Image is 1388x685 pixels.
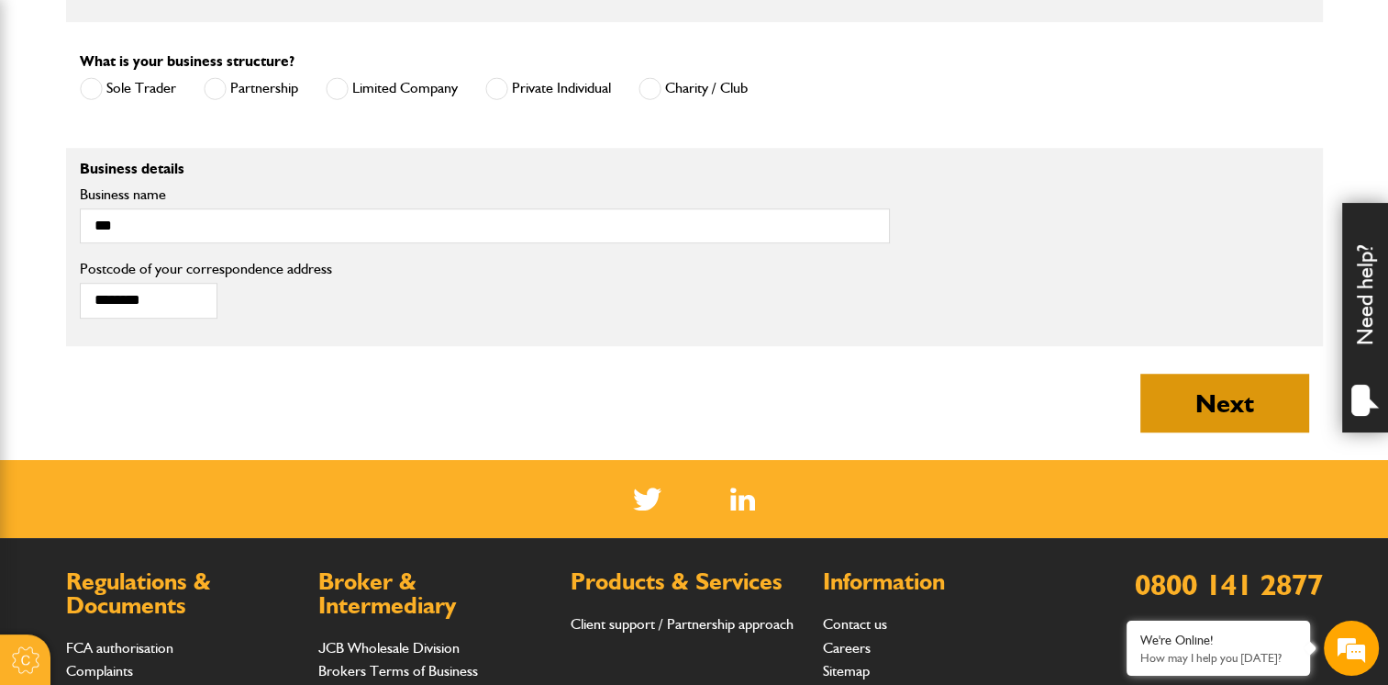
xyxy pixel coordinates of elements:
a: Client support / Partnership approach [571,615,794,633]
button: Next [1140,374,1309,432]
h2: Information [823,570,1057,594]
div: Need help? [1342,203,1388,432]
h2: Regulations & Documents [66,570,300,617]
a: Brokers Terms of Business [318,662,478,679]
input: Enter your last name [24,170,335,210]
a: Contact us [823,615,887,633]
a: 0800 141 2877 [1135,567,1323,602]
a: LinkedIn [730,488,755,511]
label: What is your business structure? [80,54,294,69]
label: Partnership [204,77,298,100]
img: d_20077148190_company_1631870298795_20077148190 [31,102,77,128]
a: JCB Wholesale Division [318,639,460,657]
img: Linked In [730,488,755,511]
p: Business details [80,162,890,176]
label: Charity / Club [638,77,748,100]
h2: Broker & Intermediary [318,570,552,617]
a: Sitemap [823,662,870,679]
a: Careers [823,639,871,657]
label: Sole Trader [80,77,176,100]
h2: Products & Services [571,570,805,594]
input: Enter your email address [24,224,335,264]
input: Enter your phone number [24,278,335,319]
label: Private Individual [485,77,611,100]
div: We're Online! [1140,633,1296,648]
textarea: Type your message and hit 'Enter' [24,332,335,523]
a: FCA authorisation [66,639,173,657]
a: Complaints [66,662,133,679]
img: Twitter [633,488,661,511]
p: How may I help you today? [1140,651,1296,665]
div: Chat with us now [95,103,308,127]
label: Limited Company [326,77,458,100]
label: Postcode of your correspondence address [80,262,360,276]
em: Start Chat [250,539,333,564]
label: Business name [80,187,890,202]
div: Minimize live chat window [301,9,345,53]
